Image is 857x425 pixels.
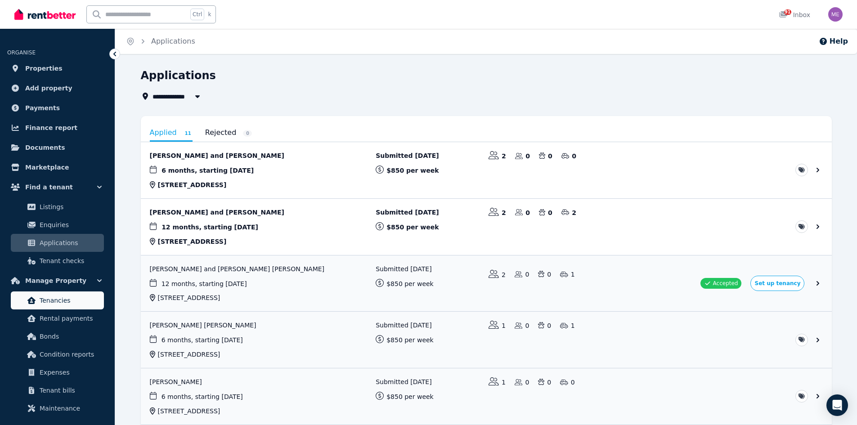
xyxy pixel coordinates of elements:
a: View application: Zihan Zhao [141,368,832,425]
span: Applications [40,237,100,248]
a: Add property [7,79,108,97]
a: Properties [7,59,108,77]
span: Expenses [40,367,100,378]
a: Maintenance [11,399,104,417]
span: Payments [25,103,60,113]
a: Rejected [205,125,252,140]
a: View application: Shikha Raj Gupta [141,312,832,368]
span: Rental payments [40,313,100,324]
button: Help [819,36,848,47]
span: Maintenance [40,403,100,414]
a: Applied [150,125,193,142]
span: k [208,11,211,18]
a: View application: Evette Wilson and Lee Robert Clough [141,255,832,312]
a: Tenancies [11,291,104,309]
a: Enquiries [11,216,104,234]
span: Bonds [40,331,100,342]
span: Tenant bills [40,385,100,396]
span: Documents [25,142,65,153]
a: Listings [11,198,104,216]
span: Tenancies [40,295,100,306]
span: Tenant checks [40,255,100,266]
button: Manage Property [7,272,108,290]
a: Marketplace [7,158,108,176]
div: Inbox [779,10,810,19]
span: Listings [40,201,100,212]
div: Open Intercom Messenger [826,394,848,416]
span: Condition reports [40,349,100,360]
h1: Applications [141,68,216,83]
span: 11 [184,130,193,137]
span: Enquiries [40,219,100,230]
span: Properties [25,63,63,74]
img: RentBetter [14,8,76,21]
a: View application: Anwer Shammo and Rami Eshoa [141,199,832,255]
button: Find a tenant [7,178,108,196]
span: Finance report [25,122,77,133]
a: Applications [151,37,195,45]
a: Applications [11,234,104,252]
span: Add property [25,83,72,94]
img: Melinda Enriquez [828,7,843,22]
a: Tenant bills [11,381,104,399]
span: Ctrl [190,9,204,20]
span: ORGANISE [7,49,36,56]
span: 91 [784,9,791,15]
a: Condition reports [11,345,104,363]
span: Marketplace [25,162,69,173]
a: Payments [7,99,108,117]
span: 0 [243,130,252,137]
a: Documents [7,139,108,157]
a: Finance report [7,119,108,137]
span: Manage Property [25,275,86,286]
a: Tenant checks [11,252,104,270]
nav: Breadcrumb [115,29,206,54]
a: Bonds [11,327,104,345]
a: View application: Chiara Mattavelli and Federico Conti [141,142,832,198]
span: Find a tenant [25,182,73,192]
a: Rental payments [11,309,104,327]
a: Expenses [11,363,104,381]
